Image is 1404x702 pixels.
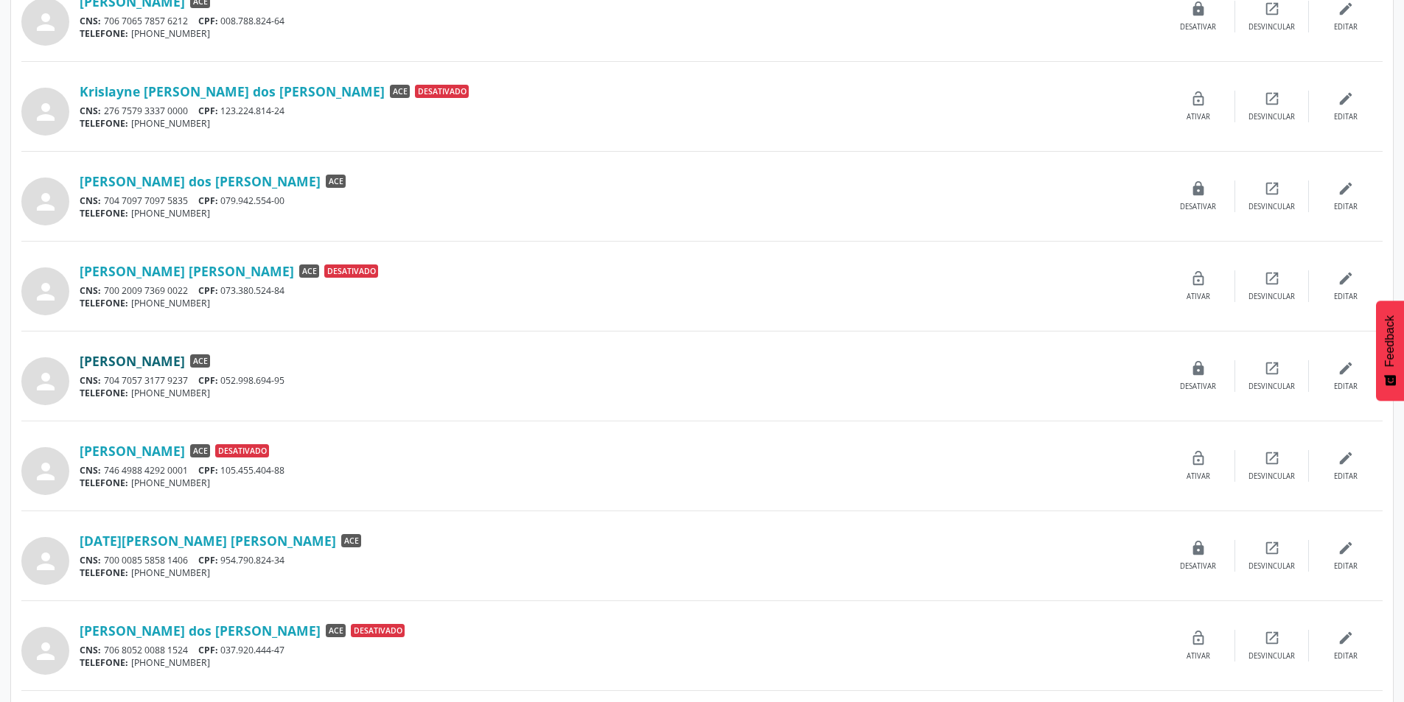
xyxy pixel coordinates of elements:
span: CPF: [198,284,218,297]
button: Feedback - Mostrar pesquisa [1376,301,1404,401]
span: ACE [326,175,346,188]
i: lock_open [1190,270,1206,287]
div: Editar [1334,561,1358,572]
div: Ativar [1187,471,1210,482]
i: lock [1190,360,1206,376]
span: CNS: [80,284,101,297]
a: [PERSON_NAME] dos [PERSON_NAME] [80,173,321,189]
div: Editar [1334,22,1358,32]
div: 276 7579 3337 0000 123.224.814-24 [80,105,1162,117]
span: Desativado [215,444,269,457]
span: Feedback [1383,315,1397,367]
span: CPF: [198,554,218,566]
span: TELEFONE: [80,117,128,130]
div: Editar [1334,382,1358,392]
i: open_in_new [1264,91,1280,107]
i: open_in_new [1264,450,1280,466]
a: Krislayne [PERSON_NAME] dos [PERSON_NAME] [80,83,385,99]
i: lock_open [1190,91,1206,107]
span: CNS: [80,105,101,117]
div: 746 4988 4292 0001 105.455.404-88 [80,464,1162,477]
div: Desativar [1180,382,1216,392]
i: lock [1190,540,1206,556]
span: TELEFONE: [80,207,128,220]
span: CPF: [198,15,218,27]
i: person [32,189,59,215]
div: Desativar [1180,22,1216,32]
i: open_in_new [1264,270,1280,287]
div: Ativar [1187,651,1210,661]
div: Desvincular [1248,22,1295,32]
span: ACE [190,354,210,368]
div: [PHONE_NUMBER] [80,656,1162,669]
i: edit [1338,180,1354,197]
a: [PERSON_NAME] [80,353,185,369]
span: CPF: [198,644,218,656]
a: [DATE][PERSON_NAME] [PERSON_NAME] [80,533,336,549]
div: Desativar [1180,202,1216,212]
span: TELEFONE: [80,566,128,579]
div: Desativar [1180,561,1216,572]
div: Editar [1334,471,1358,482]
i: open_in_new [1264,540,1280,556]
span: TELEFONE: [80,477,128,489]
i: edit [1338,360,1354,376]
a: [PERSON_NAME] dos [PERSON_NAME] [80,622,321,639]
div: 706 7065 7857 6212 008.788.824-64 [80,15,1162,27]
span: CNS: [80,194,101,207]
span: CPF: [198,374,218,387]
i: person [32,278,59,305]
div: [PHONE_NUMBER] [80,27,1162,40]
div: Desvincular [1248,292,1295,302]
i: lock [1190,180,1206,197]
div: Editar [1334,112,1358,122]
span: TELEFONE: [80,656,128,669]
div: Desvincular [1248,561,1295,572]
a: [PERSON_NAME] [80,443,185,459]
div: [PHONE_NUMBER] [80,477,1162,489]
div: Editar [1334,292,1358,302]
div: 704 7057 3177 9237 052.998.694-95 [80,374,1162,387]
div: Editar [1334,651,1358,661]
div: [PHONE_NUMBER] [80,117,1162,130]
i: edit [1338,1,1354,17]
span: CNS: [80,554,101,566]
span: CPF: [198,194,218,207]
i: edit [1338,450,1354,466]
i: lock_open [1190,630,1206,646]
i: open_in_new [1264,1,1280,17]
div: Desvincular [1248,471,1295,482]
i: open_in_new [1264,630,1280,646]
span: CPF: [198,464,218,477]
i: person [32,9,59,35]
span: TELEFONE: [80,27,128,40]
div: 700 2009 7369 0022 073.380.524-84 [80,284,1162,297]
div: [PHONE_NUMBER] [80,207,1162,220]
span: ACE [299,264,319,278]
i: person [32,548,59,575]
div: Ativar [1187,112,1210,122]
div: Ativar [1187,292,1210,302]
i: edit [1338,91,1354,107]
span: ACE [326,624,346,637]
div: Desvincular [1248,382,1295,392]
span: CNS: [80,464,101,477]
i: person [32,99,59,125]
i: open_in_new [1264,360,1280,376]
span: ACE [341,534,361,547]
div: Desvincular [1248,651,1295,661]
div: [PHONE_NUMBER] [80,297,1162,309]
div: 706 8052 0088 1524 037.920.444-47 [80,644,1162,656]
span: Desativado [351,624,405,637]
div: Desvincular [1248,202,1295,212]
i: edit [1338,270,1354,287]
span: CPF: [198,105,218,117]
div: 704 7097 7097 5835 079.942.554-00 [80,194,1162,207]
i: lock_open [1190,450,1206,466]
a: [PERSON_NAME] [PERSON_NAME] [80,263,294,279]
span: TELEFONE: [80,297,128,309]
i: person [32,368,59,395]
i: edit [1338,540,1354,556]
div: [PHONE_NUMBER] [80,387,1162,399]
span: ACE [190,444,210,457]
